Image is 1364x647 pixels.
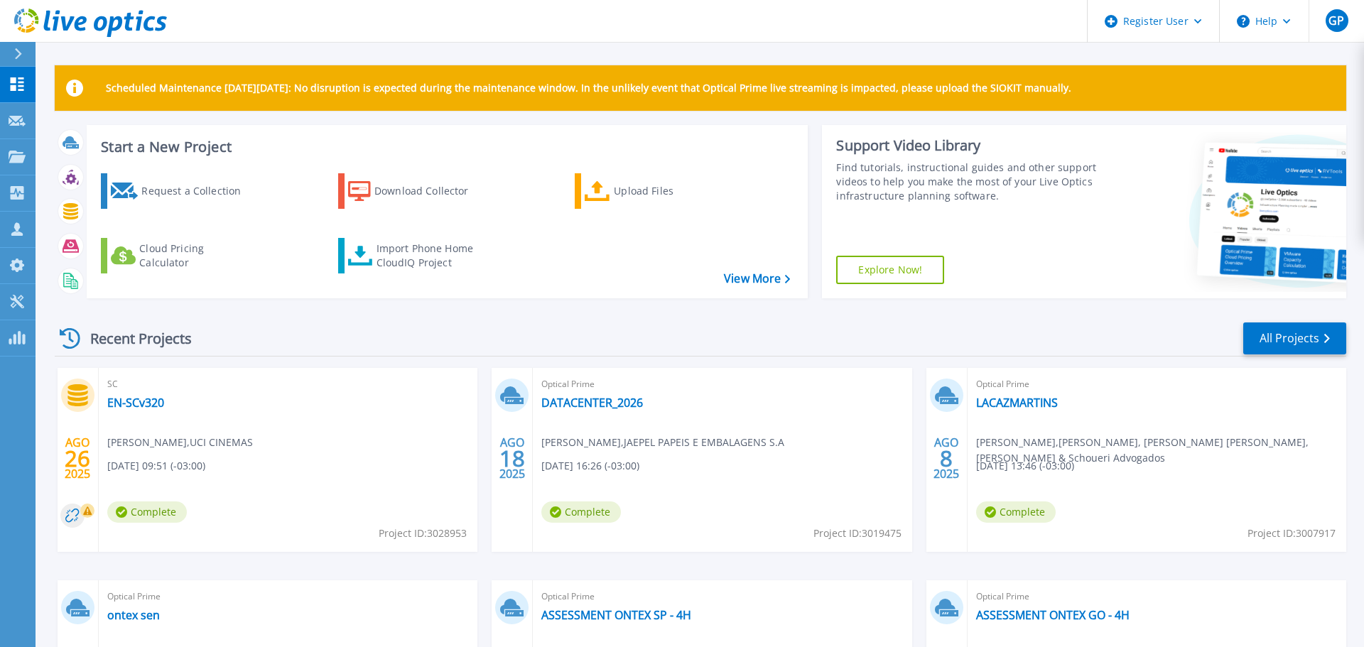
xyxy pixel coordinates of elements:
a: DATACENTER_2026 [541,396,643,410]
span: Project ID: 3019475 [813,526,902,541]
span: Project ID: 3028953 [379,526,467,541]
div: AGO 2025 [933,433,960,484]
a: ontex sen [107,608,160,622]
a: EN-SCv320 [107,396,164,410]
span: [DATE] 16:26 (-03:00) [541,458,639,474]
span: [DATE] 09:51 (-03:00) [107,458,205,474]
a: View More [724,272,790,286]
div: Import Phone Home CloudIQ Project [377,241,487,270]
a: ASSESSMENT ONTEX GO - 4H [976,608,1130,622]
span: [DATE] 13:46 (-03:00) [976,458,1074,474]
a: Upload Files [575,173,733,209]
div: Request a Collection [141,177,255,205]
span: Optical Prime [541,376,903,392]
a: All Projects [1243,322,1346,354]
div: Recent Projects [55,321,211,356]
span: GP [1328,15,1344,26]
span: 8 [940,452,953,464]
span: Optical Prime [107,589,469,604]
span: [PERSON_NAME] , UCI CINEMAS [107,435,253,450]
a: Cloud Pricing Calculator [101,238,259,273]
span: [PERSON_NAME] , [PERSON_NAME], [PERSON_NAME] [PERSON_NAME], [PERSON_NAME] & Schoueri Advogados [976,435,1346,466]
span: Complete [541,501,621,523]
div: Support Video Library [836,136,1103,155]
span: Complete [107,501,187,523]
div: Cloud Pricing Calculator [139,241,253,270]
div: Download Collector [374,177,488,205]
div: Find tutorials, instructional guides and other support videos to help you make the most of your L... [836,161,1103,203]
span: Optical Prime [976,589,1338,604]
a: ASSESSMENT ONTEX SP - 4H [541,608,691,622]
span: 26 [65,452,90,464]
span: Optical Prime [541,589,903,604]
div: AGO 2025 [64,433,91,484]
a: Request a Collection [101,173,259,209]
p: Scheduled Maintenance [DATE][DATE]: No disruption is expected during the maintenance window. In t... [106,82,1071,94]
span: Project ID: 3007917 [1247,526,1336,541]
a: LACAZMARTINS [976,396,1058,410]
div: AGO 2025 [499,433,526,484]
span: Optical Prime [976,376,1338,392]
a: Explore Now! [836,256,944,284]
span: [PERSON_NAME] , JAEPEL PAPEIS E EMBALAGENS S.A [541,435,784,450]
span: 18 [499,452,525,464]
span: SC [107,376,469,392]
a: Download Collector [338,173,497,209]
h3: Start a New Project [101,139,790,155]
div: Upload Files [614,177,727,205]
span: Complete [976,501,1056,523]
